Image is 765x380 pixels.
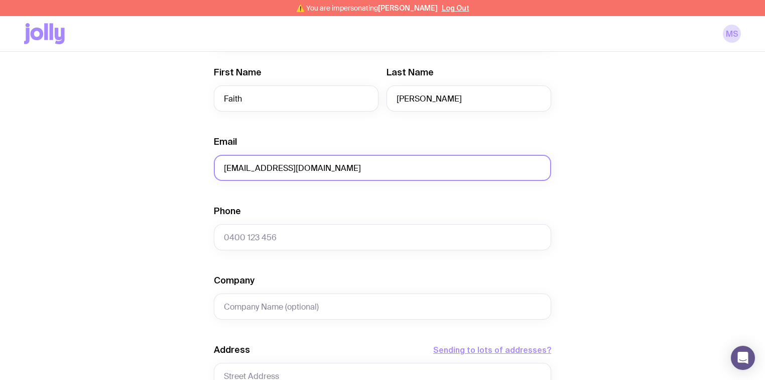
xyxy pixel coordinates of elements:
[214,344,250,356] label: Address
[214,224,551,250] input: 0400 123 456
[387,66,434,78] label: Last Name
[442,4,469,12] button: Log Out
[214,136,237,148] label: Email
[214,66,262,78] label: First Name
[296,4,438,12] span: ⚠️ You are impersonating
[214,274,254,287] label: Company
[433,344,551,356] button: Sending to lots of addresses?
[723,25,741,43] a: MS
[387,85,551,112] input: Last Name
[378,4,438,12] span: [PERSON_NAME]
[731,346,755,370] div: Open Intercom Messenger
[214,85,378,112] input: First Name
[214,205,241,217] label: Phone
[214,155,551,181] input: employee@company.com
[214,294,551,320] input: Company Name (optional)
